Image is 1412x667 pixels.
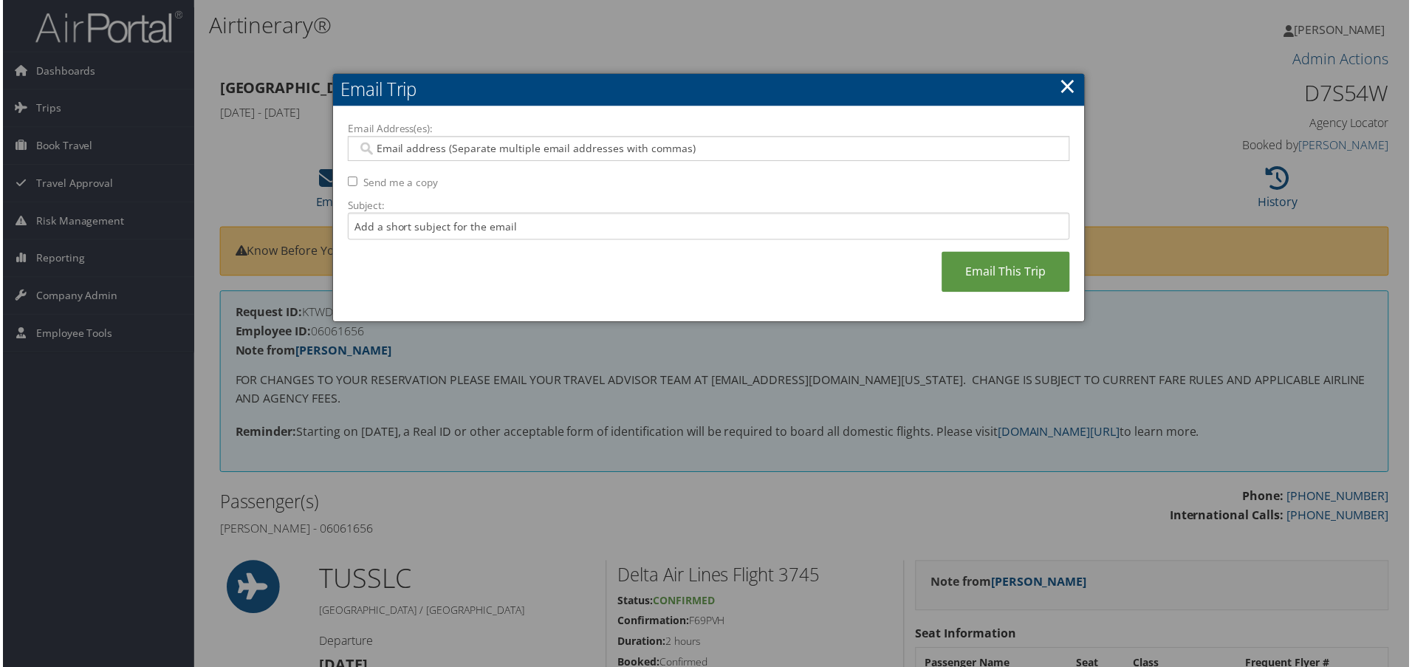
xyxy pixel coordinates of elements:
input: Add a short subject for the email [346,213,1072,241]
a: × [1061,72,1078,101]
h2: Email Trip [332,74,1086,106]
a: Email This Trip [943,253,1072,293]
label: Email Address(es): [346,122,1072,137]
label: Send me a copy [362,176,437,191]
label: Subject: [346,199,1072,213]
input: Email address (Separate multiple email addresses with commas) [356,142,1061,157]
